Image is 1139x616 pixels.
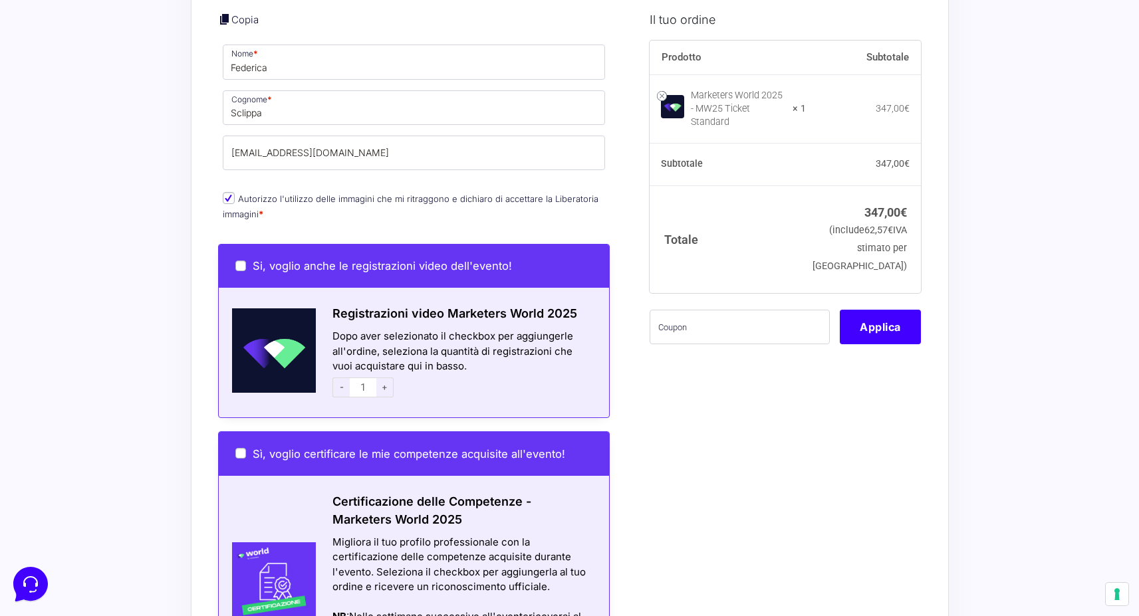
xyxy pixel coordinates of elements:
button: Home [11,427,92,457]
label: Autorizzo l'utilizzo delle immagini che mi ritraggono e dichiaro di accettare la Liberatoria imma... [223,193,598,219]
bdi: 347,00 [864,205,907,219]
div: Marketers World 2025 - MW25 Ticket Standard [691,88,784,128]
th: Totale [650,185,806,292]
span: - [332,377,350,397]
img: dark [43,74,69,101]
span: Inizia una conversazione [86,120,196,130]
a: Copia i dettagli dell'acquirente [218,13,231,26]
button: Le tue preferenze relative al consenso per le tecnologie di tracciamento [1106,583,1128,605]
input: Cerca un articolo... [30,193,217,207]
span: 62,57 [864,225,893,236]
a: Copia [231,13,259,26]
span: € [888,225,893,236]
p: Home [40,445,63,457]
input: Sì, voglio certificare le mie competenze acquisite all'evento! [235,448,246,459]
button: Inizia una conversazione [21,112,245,138]
img: Schermata-2022-04-11-alle-18.28.41.png [219,308,316,393]
span: Si, voglio anche le registrazioni video dell'evento! [253,259,512,272]
span: Le tue conversazioni [21,53,113,64]
th: Subtotale [806,40,922,74]
h3: Il tuo ordine [650,10,921,28]
a: Apri Centro Assistenza [142,165,245,175]
span: € [900,205,907,219]
th: Prodotto [650,40,806,74]
div: Azioni del messaggio [332,595,592,610]
div: Migliora il tuo profilo professionale con la certificazione delle competenze acquisite durante l'... [332,535,592,595]
iframe: Customerly Messenger Launcher [11,564,51,604]
input: Autorizzo l'utilizzo delle immagini che mi ritraggono e dichiaro di accettare la Liberatoria imma... [223,192,235,204]
h2: Ciao da Marketers 👋 [11,11,223,32]
input: Coupon [650,309,830,344]
span: Registrazioni video Marketers World 2025 [332,306,577,320]
img: dark [21,74,48,101]
bdi: 347,00 [876,102,910,113]
button: Aiuto [174,427,255,457]
span: + [376,377,394,397]
p: Aiuto [205,445,224,457]
span: Sì, voglio certificare le mie competenze acquisite all'evento! [253,447,565,461]
span: Trova una risposta [21,165,104,175]
img: dark [64,74,90,101]
strong: × 1 [793,102,806,115]
img: Marketers World 2025 - MW25 Ticket Standard [661,95,684,118]
button: Applica [840,309,921,344]
p: Messaggi [115,445,151,457]
bdi: 347,00 [876,158,910,169]
span: € [904,158,910,169]
small: (include IVA stimato per [GEOGRAPHIC_DATA]) [813,225,907,272]
input: Si, voglio anche le registrazioni video dell'evento! [235,260,246,271]
th: Subtotale [650,143,806,185]
div: Dopo aver selezionato il checkbox per aggiungerle all'ordine, seleziona la quantità di registrazi... [316,329,609,401]
span: Certificazione delle Competenze - Marketers World 2025 [332,494,531,526]
input: 1 [350,377,376,397]
button: Messaggi [92,427,174,457]
span: € [904,102,910,113]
